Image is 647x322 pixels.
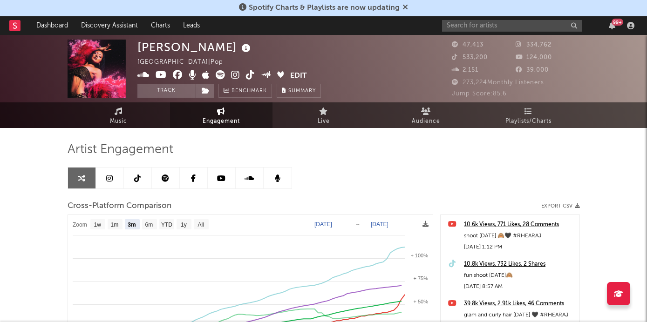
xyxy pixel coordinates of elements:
[137,84,196,98] button: Track
[290,70,307,82] button: Edit
[375,102,477,128] a: Audience
[402,4,408,12] span: Dismiss
[218,84,272,98] a: Benchmark
[137,40,253,55] div: [PERSON_NAME]
[128,221,136,228] text: 3m
[516,54,552,60] span: 124,000
[412,116,440,127] span: Audience
[464,259,575,270] a: 10.8k Views, 732 Likes, 2 Shares
[73,221,87,228] text: Zoom
[110,116,127,127] span: Music
[144,16,177,35] a: Charts
[203,116,240,127] span: Engagement
[94,221,101,228] text: 1w
[452,80,544,86] span: 273,224 Monthly Listeners
[277,84,321,98] button: Summary
[30,16,75,35] a: Dashboard
[477,102,580,128] a: Playlists/Charts
[170,102,272,128] a: Engagement
[68,102,170,128] a: Music
[177,16,206,35] a: Leads
[371,221,388,228] text: [DATE]
[464,230,575,241] div: shoot [DATE] 🙈🖤 #RHEARAJ
[314,221,332,228] text: [DATE]
[464,309,575,321] div: glam and curly hair [DATE] 🖤 #RHEARAJ
[541,203,580,209] button: Export CSV
[413,299,428,304] text: + 50%
[464,298,575,309] a: 39.8k Views, 2.91k Likes, 46 Comments
[464,270,575,281] div: fun shoot [DATE]🙈
[68,201,171,212] span: Cross-Platform Comparison
[68,144,173,155] span: Artist Engagement
[318,116,330,127] span: Live
[249,4,400,12] span: Spotify Charts & Playlists are now updating
[612,19,623,26] div: 99 +
[198,221,204,228] text: All
[161,221,172,228] text: YTD
[442,20,582,32] input: Search for artists
[464,241,575,253] div: [DATE] 1:12 PM
[110,221,118,228] text: 1m
[505,116,552,127] span: Playlists/Charts
[232,86,267,97] span: Benchmark
[75,16,144,35] a: Discovery Assistant
[464,219,575,230] a: 10.6k Views, 771 Likes, 28 Comments
[452,42,484,48] span: 47,413
[137,57,234,68] div: [GEOGRAPHIC_DATA] | Pop
[288,88,316,94] span: Summary
[272,102,375,128] a: Live
[452,54,488,60] span: 533,200
[355,221,361,228] text: →
[464,281,575,292] div: [DATE] 8:57 AM
[609,22,615,29] button: 99+
[452,91,507,97] span: Jump Score: 85.6
[516,67,549,73] span: 39,000
[181,221,187,228] text: 1y
[516,42,552,48] span: 334,762
[452,67,478,73] span: 2,151
[410,253,428,258] text: + 100%
[413,275,428,281] text: + 75%
[145,221,153,228] text: 6m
